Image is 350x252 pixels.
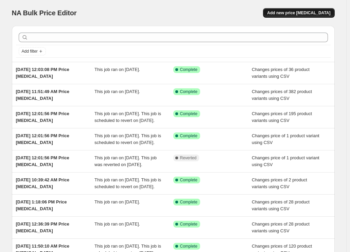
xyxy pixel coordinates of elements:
[12,9,77,17] span: NA Bulk Price Editor
[263,8,334,18] button: Add new price [MEDICAL_DATA]
[94,67,140,72] span: This job ran on [DATE].
[180,221,197,227] span: Complete
[252,155,319,167] span: Changes price of 1 product variant using CSV
[16,177,70,189] span: [DATE] 10:39:42 AM Price [MEDICAL_DATA]
[180,155,197,161] span: Reverted
[16,155,69,167] span: [DATE] 12:01:56 PM Price [MEDICAL_DATA]
[252,133,319,145] span: Changes price of 1 product variant using CSV
[94,199,140,204] span: This job ran on [DATE].
[180,244,197,249] span: Complete
[94,221,140,227] span: This job ran on [DATE].
[180,67,197,72] span: Complete
[252,199,310,211] span: Changes prices of 28 product variants using CSV
[252,111,312,123] span: Changes prices of 195 product variants using CSV
[16,67,69,79] span: [DATE] 12:03:08 PM Price [MEDICAL_DATA]
[16,221,69,233] span: [DATE] 12:36:39 PM Price [MEDICAL_DATA]
[94,89,140,94] span: This job ran on [DATE].
[180,111,197,116] span: Complete
[19,47,46,55] button: Add filter
[16,199,67,211] span: [DATE] 1:18:06 PM Price [MEDICAL_DATA]
[94,133,161,145] span: This job ran on [DATE]. This job is scheduled to revert on [DATE].
[267,10,330,16] span: Add new price [MEDICAL_DATA]
[180,89,197,94] span: Complete
[252,67,310,79] span: Changes prices of 36 product variants using CSV
[252,177,307,189] span: Changes prices of 2 product variants using CSV
[180,133,197,139] span: Complete
[252,89,312,101] span: Changes prices of 382 product variants using CSV
[180,177,197,183] span: Complete
[94,177,161,189] span: This job ran on [DATE]. This job is scheduled to revert on [DATE].
[180,199,197,205] span: Complete
[16,133,69,145] span: [DATE] 12:01:56 PM Price [MEDICAL_DATA]
[22,49,38,54] span: Add filter
[16,89,70,101] span: [DATE] 11:51:49 AM Price [MEDICAL_DATA]
[94,155,157,167] span: This job ran on [DATE]. This job was reverted on [DATE].
[94,111,161,123] span: This job ran on [DATE]. This job is scheduled to revert on [DATE].
[252,221,310,233] span: Changes prices of 28 product variants using CSV
[16,111,69,123] span: [DATE] 12:01:56 PM Price [MEDICAL_DATA]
